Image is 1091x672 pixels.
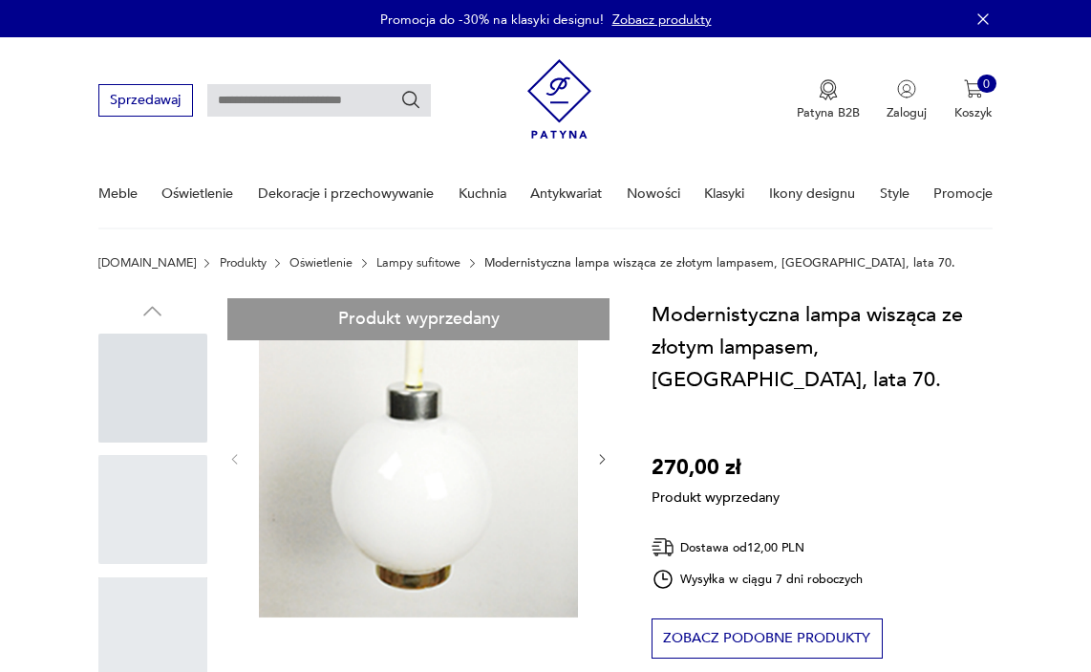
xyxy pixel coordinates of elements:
button: Zaloguj [887,79,927,121]
p: Patyna B2B [797,104,860,121]
img: Patyna - sklep z meblami i dekoracjami vintage [527,53,591,145]
p: Promocja do -30% na klasyki designu! [380,11,604,29]
a: Kuchnia [459,161,506,227]
a: Klasyki [704,161,744,227]
a: Zobacz produkty [612,11,712,29]
a: Meble [98,161,138,227]
img: Ikona medalu [819,79,838,100]
a: Antykwariat [530,161,602,227]
a: Nowości [627,161,680,227]
p: Koszyk [954,104,993,121]
img: Ikonka użytkownika [897,79,916,98]
div: Wysyłka w ciągu 7 dni roboczych [652,568,864,591]
button: Patyna B2B [797,79,860,121]
img: Ikona dostawy [652,535,674,559]
a: Lampy sufitowe [376,256,460,270]
button: Zobacz podobne produkty [652,618,883,659]
div: Dostawa od 12,00 PLN [652,535,864,559]
img: Ikona koszyka [964,79,983,98]
div: 0 [977,75,996,94]
a: Ikona medaluPatyna B2B [797,79,860,121]
button: Sprzedawaj [98,84,193,116]
a: [DOMAIN_NAME] [98,256,196,270]
button: 0Koszyk [954,79,993,121]
p: 270,00 zł [652,451,780,484]
a: Style [880,161,909,227]
a: Promocje [933,161,993,227]
a: Ikony designu [769,161,855,227]
button: Szukaj [400,90,421,111]
a: Oświetlenie [289,256,353,270]
a: Sprzedawaj [98,96,193,107]
a: Produkty [220,256,267,270]
h1: Modernistyczna lampa wisząca ze złotym lampasem, [GEOGRAPHIC_DATA], lata 70. [652,298,1010,397]
p: Produkt wyprzedany [652,484,780,508]
a: Oświetlenie [161,161,233,227]
p: Zaloguj [887,104,927,121]
a: Dekoracje i przechowywanie [258,161,434,227]
p: Modernistyczna lampa wisząca ze złotym lampasem, [GEOGRAPHIC_DATA], lata 70. [484,256,955,270]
